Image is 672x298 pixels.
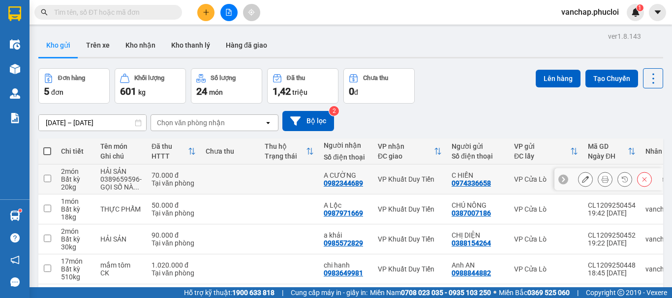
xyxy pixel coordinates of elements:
[38,68,110,104] button: Đơn hàng5đơn
[608,31,641,42] div: ver 1.8.143
[61,205,91,213] div: Bất kỳ
[8,6,21,21] img: logo-vxr
[578,172,593,187] div: Sửa đơn hàng
[206,147,255,155] div: Chưa thu
[265,152,306,160] div: Trạng thái
[196,85,207,97] span: 24
[10,233,20,243] span: question-circle
[44,85,49,97] span: 5
[527,289,570,297] strong: 0369 525 060
[452,239,491,247] div: 0388154264
[61,265,91,273] div: Bất kỳ
[100,261,142,269] div: mắm tôm
[10,255,20,265] span: notification
[631,8,640,17] img: icon-new-feature
[225,9,232,16] span: file-add
[61,257,91,265] div: 17 món
[324,153,368,161] div: Số điện thoại
[638,4,641,11] span: 1
[61,287,91,295] div: 2 món
[61,147,91,155] div: Chi tiết
[493,291,496,295] span: ⚪️
[61,175,91,183] div: Bất kỳ
[10,88,20,99] img: warehouse-icon
[499,287,570,298] span: Miền Bắc
[378,142,434,150] div: VP nhận
[61,227,91,235] div: 2 món
[536,70,580,87] button: Lên hàng
[287,75,305,81] div: Đã thu
[292,88,307,96] span: triệu
[265,142,306,150] div: Thu hộ
[58,75,85,81] div: Đơn hàng
[10,211,20,221] img: warehouse-icon
[378,235,442,243] div: VP Khuất Duy Tiến
[38,33,78,57] button: Kho gửi
[152,239,196,247] div: Tại văn phòng
[452,142,504,150] div: Người gửi
[588,209,636,217] div: 19:42 [DATE]
[617,289,624,296] span: copyright
[100,175,142,191] div: 0389659596-GỌI SỐ NÀY NEEUSS K LIÊN HỆ DC VỚI KH
[373,138,447,164] th: Toggle SortBy
[452,269,491,277] div: 0988844882
[100,152,142,160] div: Ghi chú
[134,75,164,81] div: Khối lượng
[588,261,636,269] div: CL1209250448
[588,201,636,209] div: CL1209250454
[203,9,210,16] span: plus
[514,205,578,213] div: VP Cửa Lò
[61,183,91,191] div: 20 kg
[10,64,20,74] img: warehouse-icon
[152,142,188,150] div: Đã thu
[514,152,570,160] div: ĐC lấy
[152,209,196,217] div: Tại văn phòng
[61,243,91,251] div: 30 kg
[378,205,442,213] div: VP Khuất Duy Tiến
[184,287,275,298] span: Hỗ trợ kỹ thuật:
[378,175,442,183] div: VP Khuất Duy Tiến
[100,235,142,243] div: HẢI SẢN
[100,167,142,175] div: HẢI SẢN
[267,68,338,104] button: Đã thu1,42 triệu
[197,4,214,21] button: plus
[324,179,363,187] div: 0982344689
[61,273,91,281] div: 510 kg
[363,75,388,81] div: Chưa thu
[152,171,196,179] div: 70.000 đ
[324,171,368,179] div: A CƯỜNG
[260,138,319,164] th: Toggle SortBy
[653,8,662,17] span: caret-down
[138,88,146,96] span: kg
[211,75,236,81] div: Số lượng
[583,138,641,164] th: Toggle SortBy
[401,289,491,297] strong: 0708 023 035 - 0935 103 250
[152,261,196,269] div: 1.020.000 đ
[588,239,636,247] div: 19:22 [DATE]
[115,68,186,104] button: Khối lượng601kg
[54,7,170,18] input: Tìm tên, số ĐT hoặc mã đơn
[100,142,142,150] div: Tên món
[163,33,218,57] button: Kho thanh lý
[378,287,442,295] div: VP Khuất Duy Tiến
[10,39,20,50] img: warehouse-icon
[120,85,136,97] span: 601
[452,179,491,187] div: 0974336658
[354,88,358,96] span: đ
[637,4,643,11] sup: 1
[324,269,363,277] div: 0983649981
[324,261,368,269] div: chi hanh
[243,4,260,21] button: aim
[209,88,223,96] span: món
[100,205,142,213] div: THỰC PHẨM
[152,152,188,160] div: HTTT
[509,138,583,164] th: Toggle SortBy
[585,70,638,87] button: Tạo Chuyến
[10,113,20,123] img: solution-icon
[514,235,578,243] div: VP Cửa Lò
[514,142,570,150] div: VP gửi
[218,33,275,57] button: Hàng đã giao
[588,152,628,160] div: Ngày ĐH
[452,152,504,160] div: Số điện thoại
[78,33,118,57] button: Trên xe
